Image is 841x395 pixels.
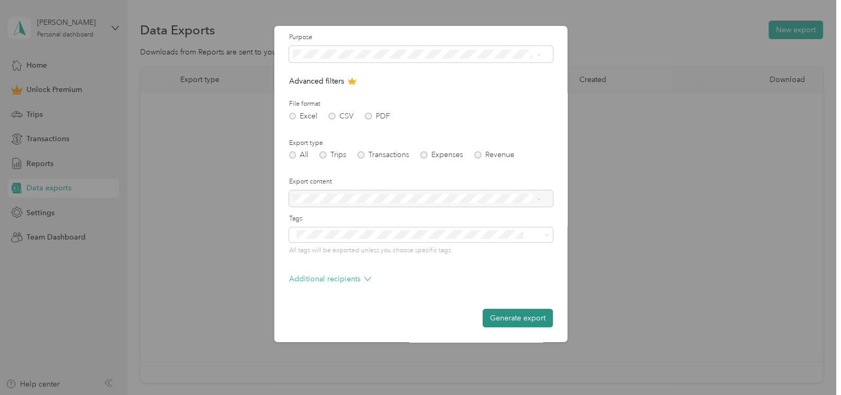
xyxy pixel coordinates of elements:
label: Purpose [289,33,552,42]
label: File format [289,99,552,109]
label: Tags [289,214,552,224]
p: Additional recipients [289,273,371,284]
label: Export content [289,177,552,187]
p: Advanced filters [289,76,552,87]
p: All tags will be exported unless you choose specific tags. [289,246,552,255]
button: Generate export [482,309,552,327]
label: Export type [289,139,552,148]
iframe: Everlance-gr Chat Button Frame [782,336,841,395]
